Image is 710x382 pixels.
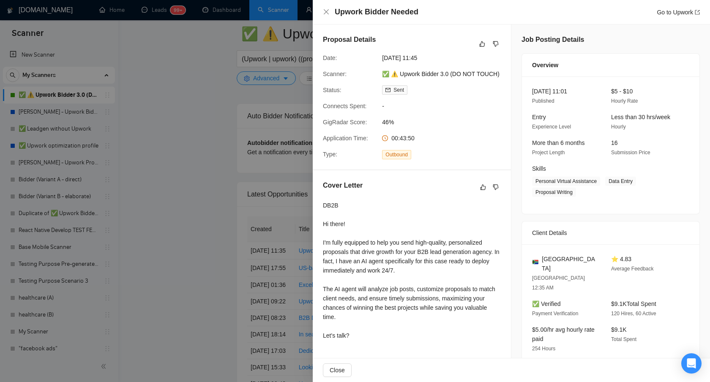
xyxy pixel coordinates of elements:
[382,53,509,63] span: [DATE] 11:45
[532,326,595,342] span: $5.00/hr avg hourly rate paid
[330,366,345,375] span: Close
[382,135,388,141] span: clock-circle
[532,311,578,317] span: Payment Verification
[382,69,509,79] span: ✅ ⚠️ Upwork Bidder 3.0 (DO NOT TOUCH)
[323,135,368,142] span: Application Time:
[695,10,700,15] span: export
[477,39,487,49] button: like
[611,311,656,317] span: 120 Hires, 60 Active
[542,254,598,273] span: [GEOGRAPHIC_DATA]
[611,139,618,146] span: 16
[532,88,567,95] span: [DATE] 11:01
[657,9,700,16] a: Go to Upworkexport
[611,300,656,307] span: $9.1K Total Spent
[611,256,631,262] span: ⭐ 4.83
[532,221,689,244] div: Client Details
[611,266,654,272] span: Average Feedback
[532,346,555,352] span: 254 Hours
[382,101,509,111] span: -
[323,35,376,45] h5: Proposal Details
[611,114,670,120] span: Less than 30 hrs/week
[385,87,390,93] span: mail
[611,326,627,333] span: $9.1K
[611,336,636,342] span: Total Spent
[323,119,367,126] span: GigRadar Score:
[611,88,633,95] span: $5 - $10
[532,124,571,130] span: Experience Level
[323,103,367,109] span: Connects Spent:
[532,98,554,104] span: Published
[532,300,561,307] span: ✅ Verified
[478,182,488,192] button: like
[522,35,584,45] h5: Job Posting Details
[323,87,341,93] span: Status:
[391,135,415,142] span: 00:43:50
[323,180,363,191] h5: Cover Letter
[611,124,626,130] span: Hourly
[480,184,486,191] span: like
[532,60,558,70] span: Overview
[532,165,546,172] span: Skills
[323,363,352,377] button: Close
[323,151,337,158] span: Type:
[393,87,404,93] span: Sent
[491,182,501,192] button: dislike
[493,184,499,191] span: dislike
[479,41,485,47] span: like
[382,117,509,127] span: 46%
[323,8,330,15] span: close
[382,150,411,159] span: Outbound
[605,177,636,186] span: Data Entry
[611,98,638,104] span: Hourly Rate
[532,139,585,146] span: More than 6 months
[323,71,347,77] span: Scanner:
[532,114,546,120] span: Entry
[611,150,650,156] span: Submission Price
[532,188,576,197] span: Proposal Writing
[532,275,585,291] span: [GEOGRAPHIC_DATA] 12:35 AM
[532,150,565,156] span: Project Length
[335,7,418,17] h4: Upwork Bidder Needed
[323,8,330,16] button: Close
[491,39,501,49] button: dislike
[532,259,538,265] img: 🇿🇦
[323,55,337,61] span: Date:
[493,41,499,47] span: dislike
[532,177,600,186] span: Personal Virtual Assistance
[681,353,702,374] div: Open Intercom Messenger
[323,201,501,340] div: DB2B Hi there! I'm fully equipped to help you send high-quality, personalized proposals that driv...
